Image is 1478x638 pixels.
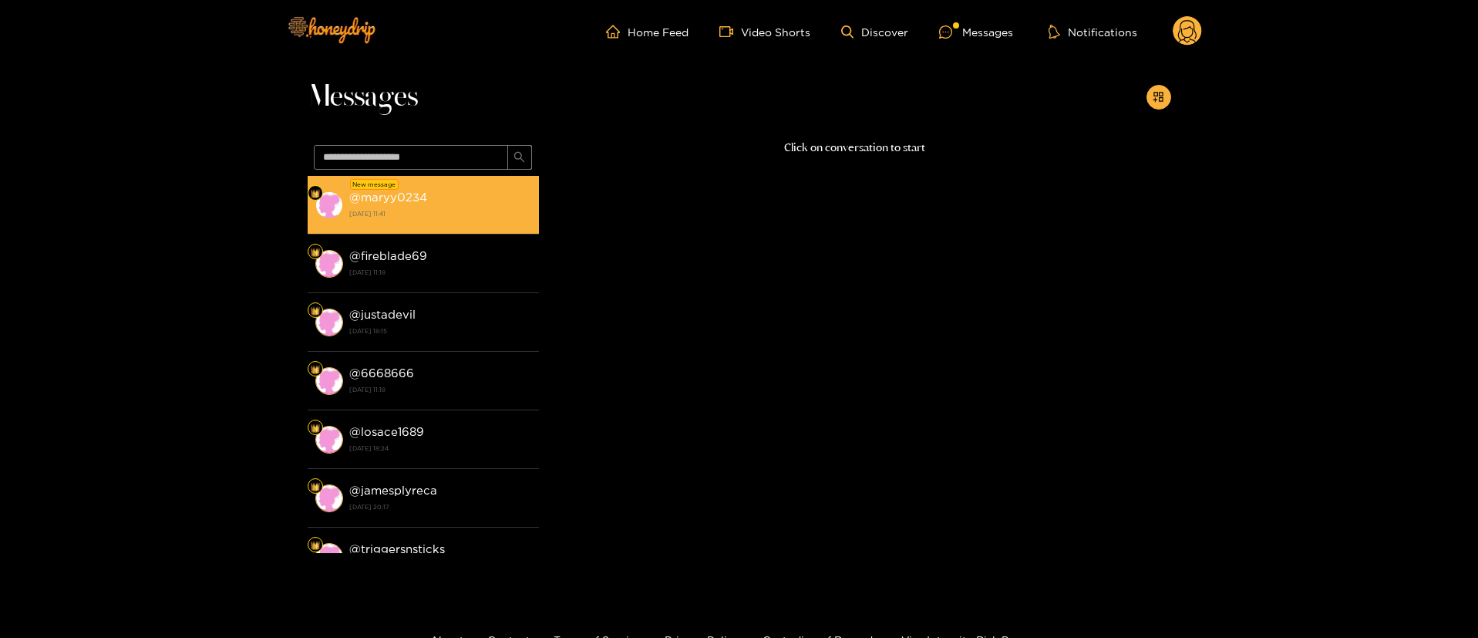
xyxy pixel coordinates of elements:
[315,426,343,454] img: conversation
[539,139,1171,157] p: Click on conversation to start
[349,324,531,338] strong: [DATE] 18:15
[349,542,445,555] strong: @ triggersnsticks
[315,191,343,219] img: conversation
[939,23,1013,41] div: Messages
[349,366,414,380] strong: @ 6668666
[308,79,418,116] span: Messages
[719,25,810,39] a: Video Shorts
[311,365,320,374] img: Fan Level
[349,383,531,397] strong: [DATE] 11:18
[349,441,531,455] strong: [DATE] 18:24
[606,25,628,39] span: home
[349,425,424,438] strong: @ losace1689
[349,249,427,262] strong: @ fireblade69
[315,250,343,278] img: conversation
[1153,91,1164,104] span: appstore-add
[1146,85,1171,110] button: appstore-add
[349,500,531,514] strong: [DATE] 20:17
[311,248,320,257] img: Fan Level
[311,482,320,491] img: Fan Level
[513,151,525,164] span: search
[1044,24,1142,39] button: Notifications
[349,484,437,497] strong: @ jamesplyreca
[311,424,320,433] img: Fan Level
[311,541,320,550] img: Fan Level
[349,265,531,279] strong: [DATE] 11:18
[349,191,427,204] strong: @ maryy0234
[349,308,416,321] strong: @ justadevil
[315,543,343,571] img: conversation
[606,25,688,39] a: Home Feed
[315,309,343,336] img: conversation
[719,25,741,39] span: video-camera
[315,484,343,512] img: conversation
[315,367,343,395] img: conversation
[311,189,320,198] img: Fan Level
[350,179,399,190] div: New message
[311,306,320,316] img: Fan Level
[349,207,531,221] strong: [DATE] 11:41
[507,145,532,170] button: search
[841,25,908,39] a: Discover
